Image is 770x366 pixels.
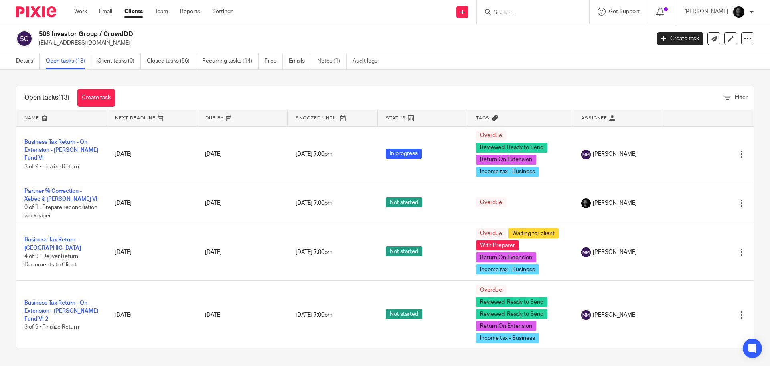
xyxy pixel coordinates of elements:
[107,183,197,224] td: [DATE]
[386,309,422,319] span: Not started
[581,310,591,320] img: svg%3E
[24,204,97,219] span: 0 of 1 · Prepare reconciliation workpaper
[39,30,524,39] h2: 506 Investor Group / CrowdDD
[476,309,547,319] span: Reviewed, Ready to Send
[77,89,115,107] a: Create task
[386,197,422,207] span: Not started
[24,254,78,268] span: 4 of 9 · Deliver Return Documents to Client
[476,252,536,262] span: Return On Extension
[476,131,506,141] span: Overdue
[476,321,536,331] span: Return On Extension
[58,94,69,101] span: (13)
[476,297,547,307] span: Reviewed, Ready to Send
[296,200,332,206] span: [DATE] 7:00pm
[476,167,539,177] span: Income tax - Business
[212,8,233,16] a: Settings
[476,228,506,238] span: Overdue
[24,139,98,162] a: Business Tax Return - On Extension - [PERSON_NAME] Fund VI
[289,53,311,69] a: Emails
[155,8,168,16] a: Team
[205,151,222,157] span: [DATE]
[476,285,506,295] span: Overdue
[386,149,422,159] span: In progress
[476,155,536,165] span: Return On Extension
[147,53,196,69] a: Closed tasks (56)
[296,312,332,318] span: [DATE] 7:00pm
[296,151,332,157] span: [DATE] 7:00pm
[24,300,98,322] a: Business Tax Return - On Extension - [PERSON_NAME] Fund VI 2
[657,32,703,45] a: Create task
[265,53,283,69] a: Files
[476,333,539,343] span: Income tax - Business
[202,53,259,69] a: Recurring tasks (14)
[735,95,748,100] span: Filter
[205,312,222,318] span: [DATE]
[732,6,745,18] img: Chris.jpg
[593,248,637,256] span: [PERSON_NAME]
[107,126,197,183] td: [DATE]
[74,8,87,16] a: Work
[24,164,79,170] span: 3 of 9 · Finalize Return
[97,53,141,69] a: Client tasks (0)
[180,8,200,16] a: Reports
[46,53,91,69] a: Open tasks (13)
[476,143,547,153] span: Reviewed, Ready to Send
[609,9,640,14] span: Get Support
[581,150,591,159] img: svg%3E
[593,150,637,158] span: [PERSON_NAME]
[581,247,591,257] img: svg%3E
[476,240,519,250] span: With Preparer
[476,116,490,120] span: Tags
[107,281,197,350] td: [DATE]
[476,197,506,207] span: Overdue
[353,53,383,69] a: Audit logs
[24,237,81,251] a: Business Tax Return - [GEOGRAPHIC_DATA]
[107,224,197,281] td: [DATE]
[493,10,565,17] input: Search
[386,246,422,256] span: Not started
[24,94,69,102] h1: Open tasks
[16,53,40,69] a: Details
[16,30,33,47] img: svg%3E
[99,8,112,16] a: Email
[386,116,406,120] span: Status
[684,8,728,16] p: [PERSON_NAME]
[317,53,346,69] a: Notes (1)
[39,39,645,47] p: [EMAIL_ADDRESS][DOMAIN_NAME]
[476,264,539,274] span: Income tax - Business
[296,116,338,120] span: Snoozed Until
[124,8,143,16] a: Clients
[593,199,637,207] span: [PERSON_NAME]
[16,6,56,17] img: Pixie
[205,200,222,206] span: [DATE]
[508,228,559,238] span: Waiting for client
[24,325,79,330] span: 3 of 9 · Finalize Return
[593,311,637,319] span: [PERSON_NAME]
[296,249,332,255] span: [DATE] 7:00pm
[24,188,97,202] a: Partner % Correction - Xebec & [PERSON_NAME] VI
[581,198,591,208] img: Chris.jpg
[205,249,222,255] span: [DATE]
